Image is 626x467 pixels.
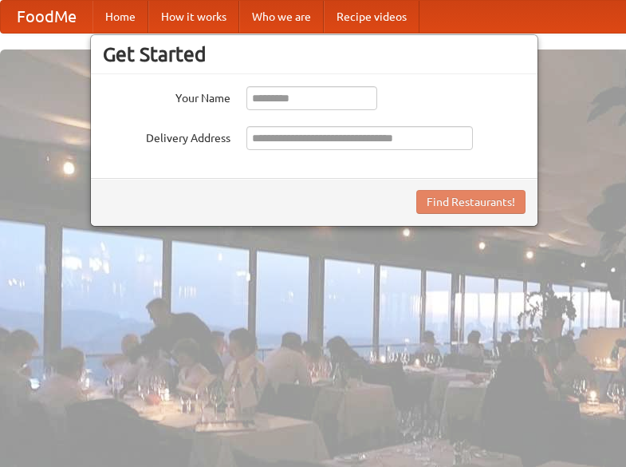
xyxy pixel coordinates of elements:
[324,1,419,33] a: Recipe videos
[103,86,230,106] label: Your Name
[1,1,93,33] a: FoodMe
[103,42,526,66] h3: Get Started
[416,190,526,214] button: Find Restaurants!
[103,126,230,146] label: Delivery Address
[93,1,148,33] a: Home
[239,1,324,33] a: Who we are
[148,1,239,33] a: How it works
